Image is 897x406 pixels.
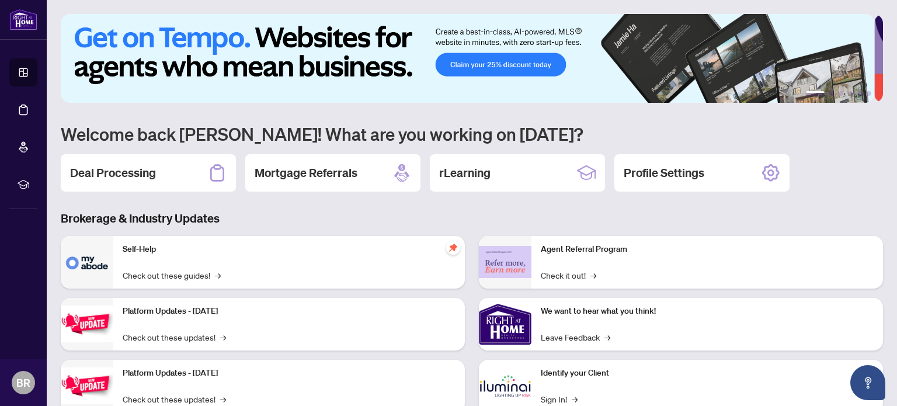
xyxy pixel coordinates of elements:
[806,91,825,96] button: 1
[9,9,37,30] img: logo
[220,331,226,343] span: →
[123,367,456,380] p: Platform Updates - [DATE]
[541,305,874,318] p: We want to hear what you think!
[479,246,531,278] img: Agent Referral Program
[590,269,596,282] span: →
[61,236,113,289] img: Self-Help
[541,393,578,405] a: Sign In!→
[70,165,156,181] h2: Deal Processing
[123,269,221,282] a: Check out these guides!→
[541,331,610,343] a: Leave Feedback→
[446,241,460,255] span: pushpin
[479,298,531,351] img: We want to hear what you think!
[624,165,704,181] h2: Profile Settings
[61,210,883,227] h3: Brokerage & Industry Updates
[850,365,885,400] button: Open asap
[572,393,578,405] span: →
[123,305,456,318] p: Platform Updates - [DATE]
[857,91,862,96] button: 5
[61,123,883,145] h1: Welcome back [PERSON_NAME]! What are you working on [DATE]?
[123,243,456,256] p: Self-Help
[123,393,226,405] a: Check out these updates!→
[61,14,874,103] img: Slide 0
[541,269,596,282] a: Check it out!→
[839,91,843,96] button: 3
[439,165,491,181] h2: rLearning
[541,367,874,380] p: Identify your Client
[604,331,610,343] span: →
[123,331,226,343] a: Check out these updates!→
[61,367,113,404] img: Platform Updates - July 8, 2025
[16,374,30,391] span: BR
[255,165,357,181] h2: Mortgage Referrals
[867,91,871,96] button: 6
[848,91,853,96] button: 4
[829,91,834,96] button: 2
[61,306,113,342] img: Platform Updates - July 21, 2025
[220,393,226,405] span: →
[541,243,874,256] p: Agent Referral Program
[215,269,221,282] span: →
